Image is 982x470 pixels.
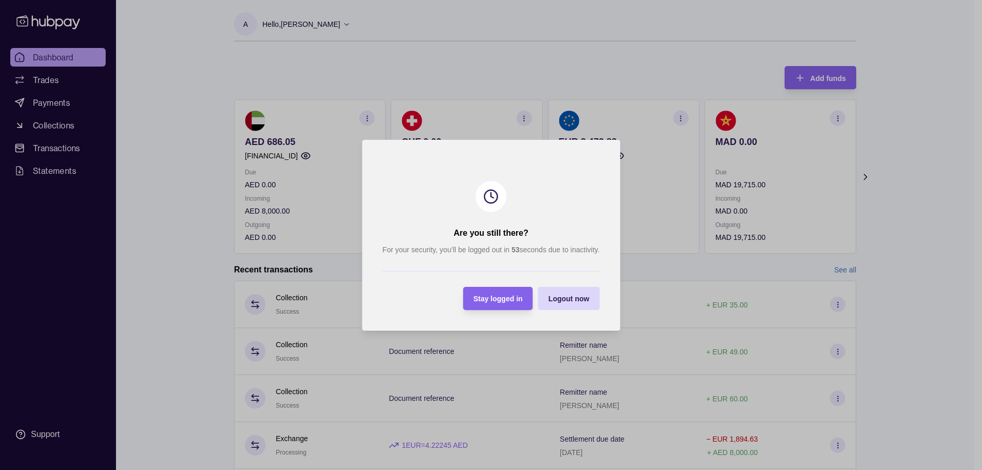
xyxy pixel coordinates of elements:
strong: 53 [511,246,520,254]
button: Logout now [538,287,600,310]
span: Stay logged in [473,295,523,303]
button: Stay logged in [463,287,533,310]
span: Logout now [548,295,589,303]
h2: Are you still there? [454,228,528,239]
p: For your security, you’ll be logged out in seconds due to inactivity. [382,244,600,255]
